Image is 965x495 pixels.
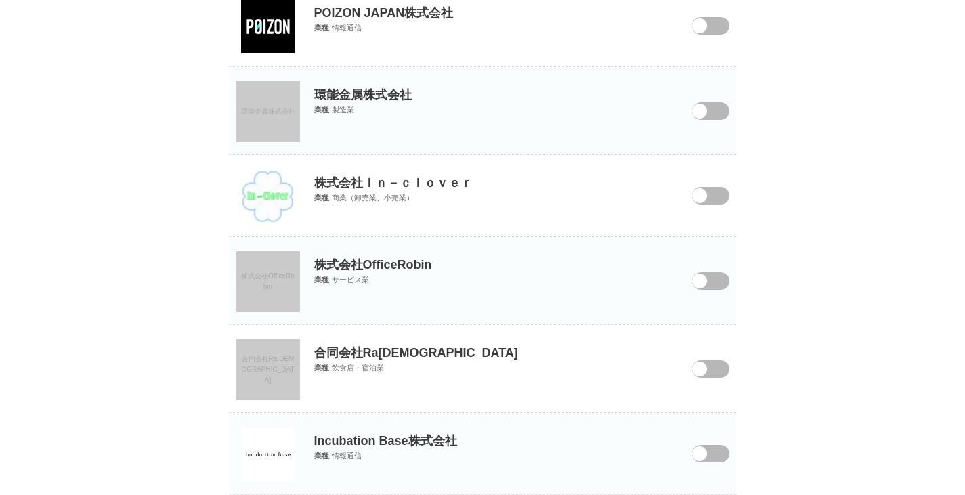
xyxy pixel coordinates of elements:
a: 環能金属株式会社 [236,81,300,142]
p: 環能金属株式会社 [230,67,736,103]
span: 業種 [314,452,329,460]
span: 環能金属株式会社 [241,108,295,115]
span: 業種 [314,194,329,202]
p: 合同会社Ra[DEMOGRAPHIC_DATA] [230,325,736,361]
span: 飲食店・宿泊業 [332,364,384,372]
a: 合同会社Ra[DEMOGRAPHIC_DATA] [236,339,300,400]
span: 情報通信 [332,452,362,460]
p: 株式会社Ｉｎ－ｃｌｏｖｅｒ [230,155,736,191]
span: 合同会社Ra[DEMOGRAPHIC_DATA] [241,355,294,384]
span: 情報通信 [332,24,362,32]
span: 業種 [314,24,329,32]
span: サービス業 [332,276,369,284]
p: 株式会社OfficeRobin [230,237,736,273]
span: 業種 [314,276,329,284]
span: 商業（卸売業、小売業） [332,194,414,202]
img: e7fc831d1f4a1a142c721f0701a4c13f-73f40ac9482d1b0bd222ea9424354cfe.png [241,427,295,481]
span: 株式会社OfficeRobin [241,272,295,290]
p: Incubation Base株式会社 [230,413,736,449]
span: 業種 [314,364,329,372]
span: 製造業 [332,106,354,114]
img: d92952c74c2bac3f5226a4af0ad133ac-0836cc47176098520fdd6dd07799143c.png [241,169,294,223]
a: 株式会社OfficeRobin [236,251,300,312]
span: 業種 [314,106,329,114]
